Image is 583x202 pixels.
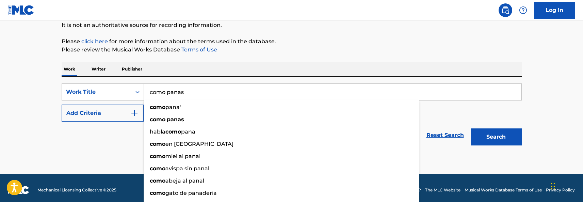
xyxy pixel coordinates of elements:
[81,38,108,45] a: click here
[165,190,217,196] span: gato de panaderia
[62,83,522,149] form: Search Form
[425,187,460,193] a: The MLC Website
[165,104,181,110] span: pana'
[62,62,77,76] p: Work
[62,46,522,54] p: Please review the Musical Works Database
[499,3,512,17] a: Public Search
[549,169,583,202] iframe: Chat Widget
[165,128,181,135] strong: como
[501,6,509,14] img: search
[150,190,165,196] strong: como
[37,187,116,193] span: Mechanical Licensing Collective © 2025
[62,21,522,29] p: It is not an authoritative source for recording information.
[150,141,165,147] strong: como
[465,187,542,193] a: Musical Works Database Terms of Use
[66,88,127,96] div: Work Title
[8,5,34,15] img: MLC Logo
[165,141,233,147] span: en [GEOGRAPHIC_DATA]
[423,128,467,143] a: Reset Search
[165,177,204,184] span: abeja al panal
[546,187,575,193] a: Privacy Policy
[551,176,555,197] div: Drag
[62,37,522,46] p: Please for more information about the terms used in the database.
[150,165,165,172] strong: como
[167,116,184,123] strong: panas
[165,153,200,159] span: miel al panal
[150,128,165,135] span: habla
[150,116,165,123] strong: como
[150,104,165,110] strong: como
[519,6,527,14] img: help
[181,128,195,135] span: pana
[90,62,108,76] p: Writer
[150,153,165,159] strong: como
[534,2,575,19] a: Log In
[120,62,144,76] p: Publisher
[150,177,165,184] strong: como
[62,105,144,122] button: Add Criteria
[130,109,139,117] img: 9d2ae6d4665cec9f34b9.svg
[471,128,522,145] button: Search
[180,46,217,53] a: Terms of Use
[165,165,209,172] span: avispa sin panal
[516,3,530,17] div: Help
